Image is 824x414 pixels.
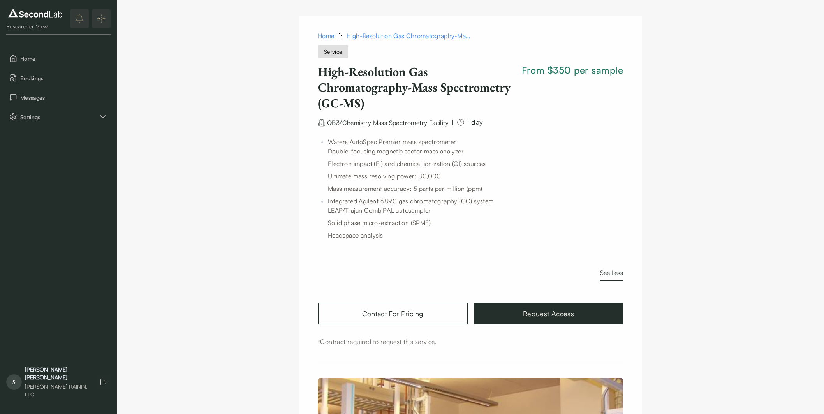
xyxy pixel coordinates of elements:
button: notifications [70,9,89,28]
p: Integrated Agilent 6890 gas chromatography (GC) system [328,196,623,206]
span: From $350 per sample [522,64,623,77]
img: logo [6,7,64,19]
button: Messages [6,89,111,106]
span: Service [318,45,348,58]
span: Settings [20,113,98,121]
h1: High-Resolution Gas Chromatography-Mass Spectrometry (GC-MS) [318,64,519,111]
a: QB3/Chemistry Mass Spectrometry Facility [327,118,449,126]
p: Mass measurement accuracy: 5 parts per million (ppm) [328,184,623,193]
div: [PERSON_NAME] RAININ, LLC [25,383,89,398]
p: Double-focusing magnetic sector mass analyzer [328,146,623,156]
div: | [452,118,454,127]
span: Home [20,55,107,63]
p: Solid phase micro-extraction (SPME) [328,218,623,227]
p: Ultimate mass resolving power: 80,000 [328,171,623,181]
span: Bookings [20,74,107,82]
p: Headspace analysis [328,231,623,240]
button: See Less [600,268,623,281]
button: Bookings [6,70,111,86]
div: Researcher View [6,23,64,30]
p: Electron impact (EI) and chemical ionization (CI) sources [328,159,623,168]
div: *Contract required to request this service. [318,337,623,346]
p: LEAP/Trajan CombiPAL autosampler [328,206,623,215]
div: [PERSON_NAME] [PERSON_NAME] [25,366,89,381]
a: Request Access [474,303,623,324]
a: Home [318,31,334,41]
button: Log out [97,375,111,389]
p: Waters AutoSpec Premier mass spectrometer [328,137,623,146]
span: Messages [20,93,107,102]
a: Contact For Pricing [318,303,468,324]
span: QB3/Chemistry Mass Spectrometry Facility [327,119,449,127]
div: Settings sub items [6,109,111,125]
div: High-Resolution Gas Chromatography-Mass Spectrometry (GC-MS) [347,31,471,41]
button: Home [6,50,111,67]
span: 1 day [467,118,482,126]
button: Settings [6,109,111,125]
span: S [6,374,22,390]
button: Expand/Collapse sidebar [92,9,111,28]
